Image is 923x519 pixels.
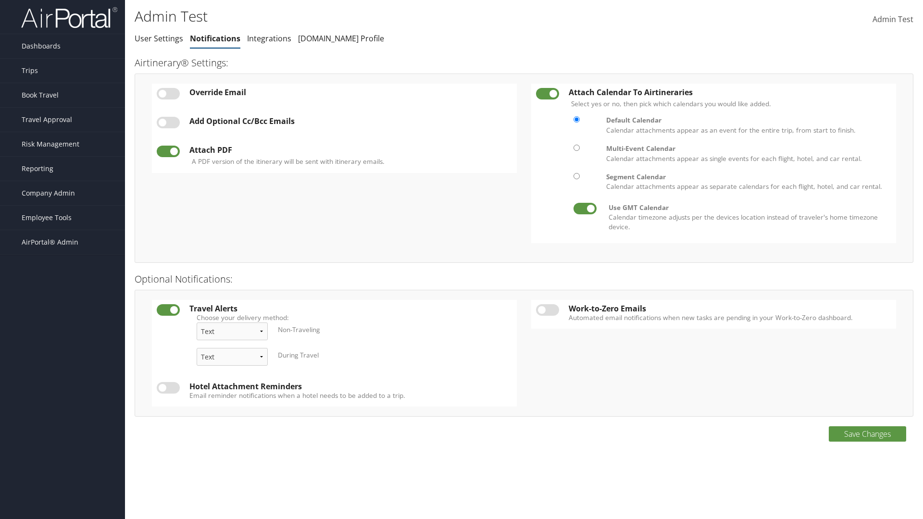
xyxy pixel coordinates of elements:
label: Calendar attachments appear as single events for each flight, hotel, and car rental. [606,144,886,163]
span: Book Travel [22,83,59,107]
h3: Optional Notifications: [135,272,913,286]
label: Email reminder notifications when a hotel needs to be added to a trip. [189,391,512,400]
a: Admin Test [873,5,913,35]
h3: Airtinerary® Settings: [135,56,913,70]
label: Calendar timezone adjusts per the devices location instead of traveler's home timezone device. [609,203,884,232]
div: Add Optional Cc/Bcc Emails [189,117,512,125]
label: A PDF version of the itinerary will be sent with itinerary emails. [192,157,385,166]
div: Segment Calendar [606,172,886,182]
div: Hotel Attachment Reminders [189,382,512,391]
div: Override Email [189,88,512,97]
span: Travel Approval [22,108,72,132]
span: Risk Management [22,132,79,156]
label: Calendar attachments appear as an event for the entire trip, from start to finish. [606,115,886,135]
div: Multi-Event Calendar [606,144,886,153]
label: Choose your delivery method: [197,313,505,322]
span: Trips [22,59,38,83]
span: Company Admin [22,181,75,205]
span: Admin Test [873,14,913,25]
button: Save Changes [829,426,906,442]
span: Reporting [22,157,53,181]
label: During Travel [278,350,319,360]
div: Work-to-Zero Emails [569,304,891,313]
label: Calendar attachments appear as separate calendars for each flight, hotel, and car rental. [606,172,886,192]
div: Travel Alerts [189,304,512,313]
div: Attach PDF [189,146,512,154]
img: airportal-logo.png [21,6,117,29]
a: User Settings [135,33,183,44]
a: Integrations [247,33,291,44]
a: [DOMAIN_NAME] Profile [298,33,384,44]
div: Use GMT Calendar [609,203,884,212]
span: AirPortal® Admin [22,230,78,254]
span: Dashboards [22,34,61,58]
label: Automated email notifications when new tasks are pending in your Work-to-Zero dashboard. [569,313,891,322]
span: Employee Tools [22,206,72,230]
label: Select yes or no, then pick which calendars you would like added. [571,99,771,109]
div: Default Calendar [606,115,886,125]
label: Non-Traveling [278,325,320,334]
div: Attach Calendar To Airtineraries [569,88,891,97]
h1: Admin Test [135,6,654,26]
a: Notifications [190,33,240,44]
